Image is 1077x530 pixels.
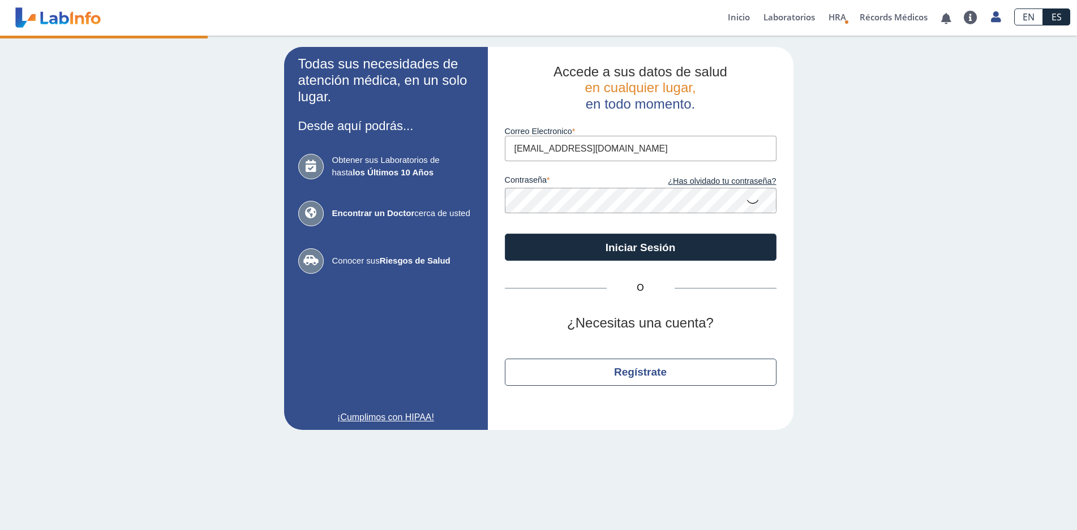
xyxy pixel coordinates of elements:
[505,127,776,136] label: Correo Electronico
[586,96,695,111] span: en todo momento.
[353,167,434,177] b: los Últimos 10 Años
[505,234,776,261] button: Iniciar Sesión
[332,154,474,179] span: Obtener sus Laboratorios de hasta
[1014,8,1043,25] a: EN
[505,359,776,386] button: Regístrate
[298,119,474,133] h3: Desde aquí podrás...
[641,175,776,188] a: ¿Has olvidado tu contraseña?
[298,56,474,105] h2: Todas sus necesidades de atención médica, en un solo lugar.
[553,64,727,79] span: Accede a sus datos de salud
[1043,8,1070,25] a: ES
[332,208,415,218] b: Encontrar un Doctor
[607,281,675,295] span: O
[505,315,776,331] h2: ¿Necesitas una cuenta?
[829,11,846,23] span: HRA
[298,411,474,424] a: ¡Cumplimos con HIPAA!
[332,207,474,220] span: cerca de usted
[380,256,450,265] b: Riesgos de Salud
[332,255,474,268] span: Conocer sus
[505,175,641,188] label: contraseña
[585,80,696,95] span: en cualquier lugar,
